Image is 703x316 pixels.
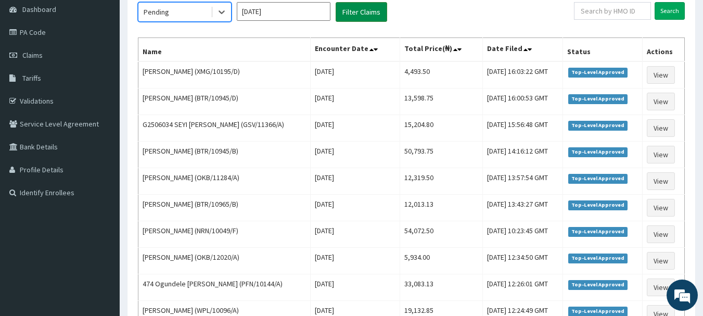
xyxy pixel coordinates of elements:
span: Top-Level Approved [568,68,628,77]
span: Top-Level Approved [568,254,628,263]
a: View [647,146,675,163]
button: Filter Claims [336,2,387,22]
td: [DATE] 10:23:45 GMT [483,221,563,248]
th: Total Price(₦) [400,38,482,62]
span: We're online! [60,93,144,198]
td: 50,793.75 [400,142,482,168]
div: Chat with us now [54,58,175,72]
td: G2506034 SEYI [PERSON_NAME] (GSV/11366/A) [138,115,311,142]
td: [PERSON_NAME] (BTR/10945/B) [138,142,311,168]
td: [DATE] 16:03:22 GMT [483,61,563,89]
td: [DATE] 13:43:27 GMT [483,195,563,221]
a: View [647,119,675,137]
td: [DATE] 12:34:50 GMT [483,248,563,274]
span: Top-Level Approved [568,174,628,183]
span: Top-Level Approved [568,121,628,130]
td: 33,083.13 [400,274,482,301]
td: [DATE] [311,89,400,115]
textarea: Type your message and hit 'Enter' [5,208,198,244]
td: [PERSON_NAME] (BTR/10945/D) [138,89,311,115]
a: View [647,225,675,243]
td: 4,493.50 [400,61,482,89]
a: View [647,66,675,84]
a: View [647,279,675,296]
span: Top-Level Approved [568,307,628,316]
td: [DATE] [311,168,400,195]
td: [DATE] [311,195,400,221]
td: [DATE] 16:00:53 GMT [483,89,563,115]
td: [DATE] [311,115,400,142]
input: Select Month and Year [237,2,330,21]
input: Search [655,2,685,20]
th: Name [138,38,311,62]
td: [DATE] [311,142,400,168]
th: Status [563,38,642,62]
td: [PERSON_NAME] (OKB/11284/A) [138,168,311,195]
td: [DATE] 13:57:54 GMT [483,168,563,195]
th: Date Filed [483,38,563,62]
span: Top-Level Approved [568,280,628,289]
a: View [647,252,675,270]
td: [PERSON_NAME] (NRN/10049/F) [138,221,311,248]
td: [DATE] [311,61,400,89]
td: 13,598.75 [400,89,482,115]
td: [DATE] [311,221,400,248]
div: Pending [144,7,169,17]
th: Encounter Date [311,38,400,62]
td: 54,072.50 [400,221,482,248]
span: Dashboard [22,5,56,14]
td: 5,934.00 [400,248,482,274]
img: d_794563401_company_1708531726252_794563401 [19,52,42,78]
span: Top-Level Approved [568,94,628,104]
td: [PERSON_NAME] (OKB/12020/A) [138,248,311,274]
div: Minimize live chat window [171,5,196,30]
td: [PERSON_NAME] (XMG/10195/D) [138,61,311,89]
td: 15,204.80 [400,115,482,142]
td: [DATE] 12:26:01 GMT [483,274,563,301]
span: Top-Level Approved [568,200,628,210]
a: View [647,172,675,190]
input: Search by HMO ID [574,2,651,20]
td: [DATE] [311,274,400,301]
a: View [647,93,675,110]
span: Top-Level Approved [568,227,628,236]
span: Tariffs [22,73,41,83]
td: 12,319.50 [400,168,482,195]
td: [DATE] 15:56:48 GMT [483,115,563,142]
td: [DATE] 14:16:12 GMT [483,142,563,168]
th: Actions [642,38,684,62]
a: View [647,199,675,217]
td: 12,013.13 [400,195,482,221]
span: Top-Level Approved [568,147,628,157]
td: [PERSON_NAME] (BTR/10965/B) [138,195,311,221]
td: 474 Ogundele [PERSON_NAME] (PFN/10144/A) [138,274,311,301]
span: Claims [22,50,43,60]
td: [DATE] [311,248,400,274]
